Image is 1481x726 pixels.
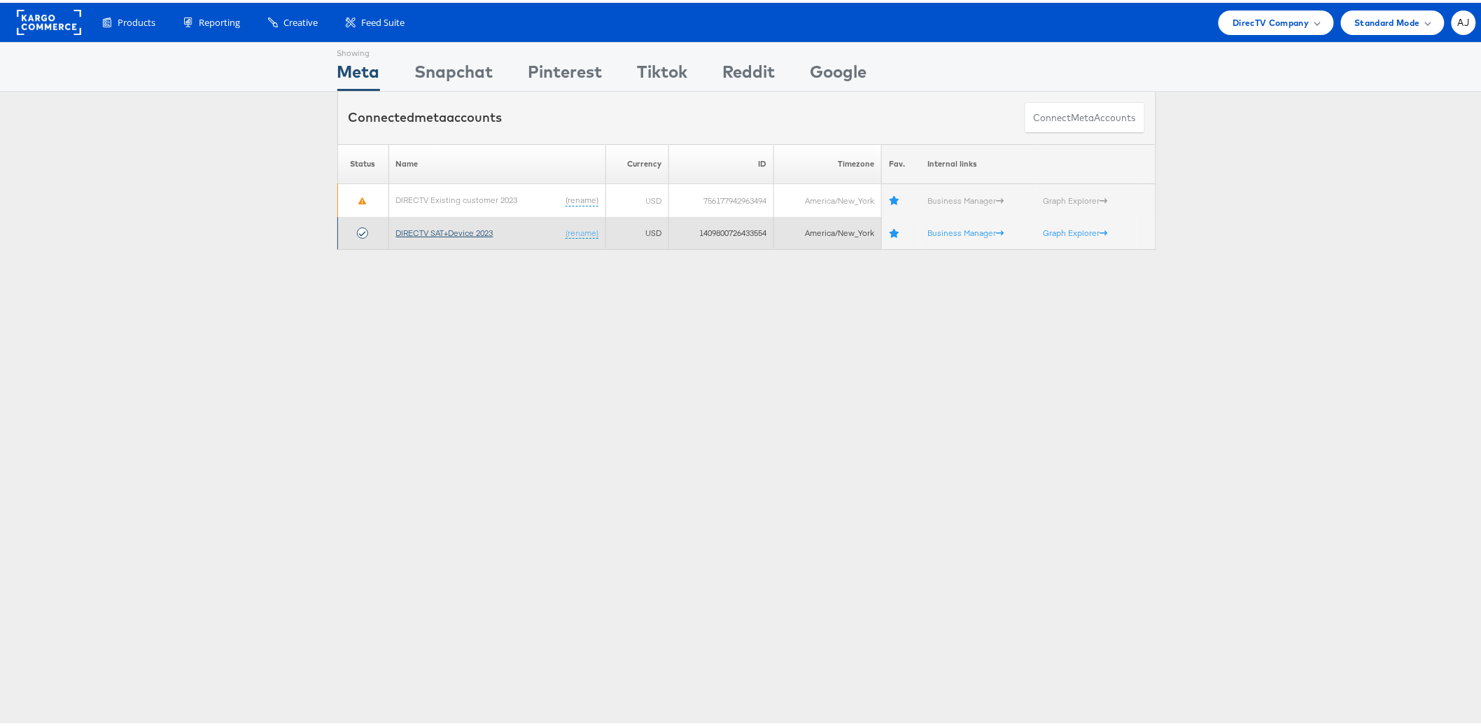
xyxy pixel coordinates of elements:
[118,13,155,27] span: Products
[1233,13,1309,27] span: DirecTV Company
[774,214,882,247] td: America/New_York
[337,40,380,57] div: Showing
[566,225,598,237] a: (rename)
[349,106,503,124] div: Connected accounts
[606,181,669,214] td: USD
[1044,225,1108,235] a: Graph Explorer
[388,141,606,181] th: Name
[566,192,598,204] a: (rename)
[361,13,405,27] span: Feed Suite
[415,106,447,123] span: meta
[668,181,773,214] td: 756177942963494
[774,141,882,181] th: Timezone
[1458,15,1470,25] span: AJ
[396,192,518,202] a: DIRECTV Existing customer 2023
[199,13,240,27] span: Reporting
[606,141,669,181] th: Currency
[337,57,380,88] div: Meta
[606,214,669,247] td: USD
[1355,13,1420,27] span: Standard Mode
[668,141,773,181] th: ID
[1025,99,1145,131] button: ConnectmetaAccounts
[337,141,388,181] th: Status
[927,193,1004,203] a: Business Manager
[1072,109,1095,122] span: meta
[810,57,867,88] div: Google
[774,181,882,214] td: America/New_York
[415,57,493,88] div: Snapchat
[283,13,318,27] span: Creative
[1044,193,1108,203] a: Graph Explorer
[927,225,1004,235] a: Business Manager
[723,57,775,88] div: Reddit
[528,57,603,88] div: Pinterest
[638,57,688,88] div: Tiktok
[396,225,493,235] a: DIRECTV SAT+Device 2023
[668,214,773,247] td: 1409800726433554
